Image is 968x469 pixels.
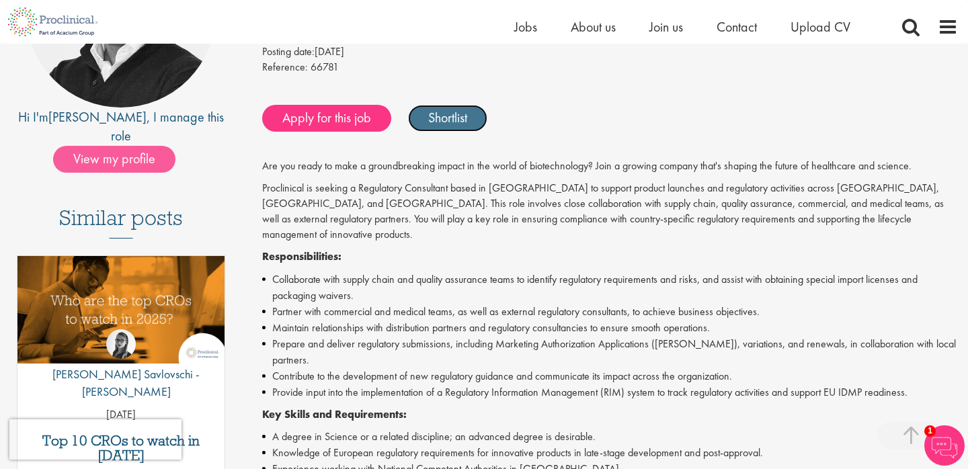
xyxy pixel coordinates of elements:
[924,425,936,437] span: 1
[53,146,175,173] span: View my profile
[791,18,850,36] a: Upload CV
[106,329,136,359] img: Theodora Savlovschi - Wicks
[262,407,407,421] strong: Key Skills and Requirements:
[262,181,958,242] p: Proclinical is seeking a Regulatory Consultant based in [GEOGRAPHIC_DATA] to support product laun...
[262,271,958,304] li: Collaborate with supply chain and quality assurance teams to identify regulatory requirements and...
[262,320,958,336] li: Maintain relationships with distribution partners and regulatory consultancies to ensure smooth o...
[262,336,958,368] li: Prepare and deliver regulatory submissions, including Marketing Authorization Applications ([PERS...
[17,407,225,423] p: [DATE]
[17,256,225,375] a: Link to a post
[262,368,958,384] li: Contribute to the development of new regulatory guidance and communicate its impact across the or...
[717,18,757,36] a: Contact
[262,304,958,320] li: Partner with commercial and medical teams, as well as external regulatory consultants, to achieve...
[262,105,391,132] a: Apply for this job
[17,366,225,400] p: [PERSON_NAME] Savlovschi - [PERSON_NAME]
[514,18,537,36] a: Jobs
[17,256,225,364] img: Top 10 CROs 2025 | Proclinical
[262,44,315,58] span: Posting date:
[924,425,965,466] img: Chatbot
[649,18,683,36] a: Join us
[48,108,147,126] a: [PERSON_NAME]
[53,148,189,166] a: View my profile
[17,329,225,407] a: Theodora Savlovschi - Wicks [PERSON_NAME] Savlovschi - [PERSON_NAME]
[311,60,339,74] span: 66781
[9,419,182,460] iframe: reCAPTCHA
[262,384,958,400] li: Provide input into the implementation of a Regulatory Information Management (RIM) system to trac...
[262,44,958,60] div: [DATE]
[262,60,308,75] label: Reference:
[59,206,183,239] h3: Similar posts
[571,18,616,36] a: About us
[262,429,958,445] li: A degree in Science or a related discipline; an advanced degree is desirable.
[10,108,232,146] div: Hi I'm , I manage this role
[262,249,341,263] strong: Responsibilities:
[408,105,487,132] a: Shortlist
[262,445,958,461] li: Knowledge of European regulatory requirements for innovative products in late-stage development a...
[262,159,958,174] p: Are you ready to make a groundbreaking impact in the world of biotechnology? Join a growing compa...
